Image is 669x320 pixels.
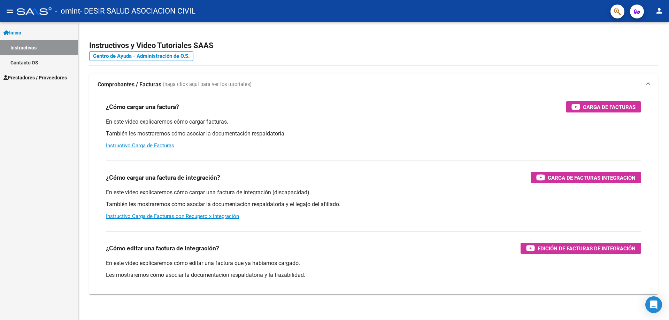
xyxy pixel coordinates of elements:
[655,7,663,15] mat-icon: person
[106,201,641,208] p: También les mostraremos cómo asociar la documentación respaldatoria y el legajo del afiliado.
[163,81,252,88] span: (haga click aquí para ver los tutoriales)
[3,29,21,37] span: Inicio
[106,142,174,149] a: Instructivo Carga de Facturas
[106,102,179,112] h3: ¿Cómo cargar una factura?
[106,213,239,219] a: Instructivo Carga de Facturas con Recupero x Integración
[3,74,67,81] span: Prestadores / Proveedores
[80,3,195,19] span: - DESIR SALUD ASOCIACION CIVIL
[583,103,636,111] span: Carga de Facturas
[106,243,219,253] h3: ¿Cómo editar una factura de integración?
[106,130,641,138] p: También les mostraremos cómo asociar la documentación respaldatoria.
[548,173,636,182] span: Carga de Facturas Integración
[106,173,220,182] h3: ¿Cómo cargar una factura de integración?
[6,7,14,15] mat-icon: menu
[89,96,658,294] div: Comprobantes / Facturas (haga click aquí para ver los tutoriales)
[106,271,641,279] p: Les mostraremos cómo asociar la documentación respaldatoria y la trazabilidad.
[106,189,641,196] p: En este video explicaremos cómo cargar una factura de integración (discapacidad).
[89,39,658,52] h2: Instructivos y Video Tutoriales SAAS
[89,51,193,61] a: Centro de Ayuda - Administración de O.S.
[566,101,641,112] button: Carga de Facturas
[538,244,636,253] span: Edición de Facturas de integración
[521,243,641,254] button: Edición de Facturas de integración
[645,296,662,313] div: Open Intercom Messenger
[98,81,161,88] strong: Comprobantes / Facturas
[106,259,641,267] p: En este video explicaremos cómo editar una factura que ya habíamos cargado.
[531,172,641,183] button: Carga de Facturas Integración
[106,118,641,126] p: En este video explicaremos cómo cargar facturas.
[89,73,658,96] mat-expansion-panel-header: Comprobantes / Facturas (haga click aquí para ver los tutoriales)
[55,3,80,19] span: - omint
